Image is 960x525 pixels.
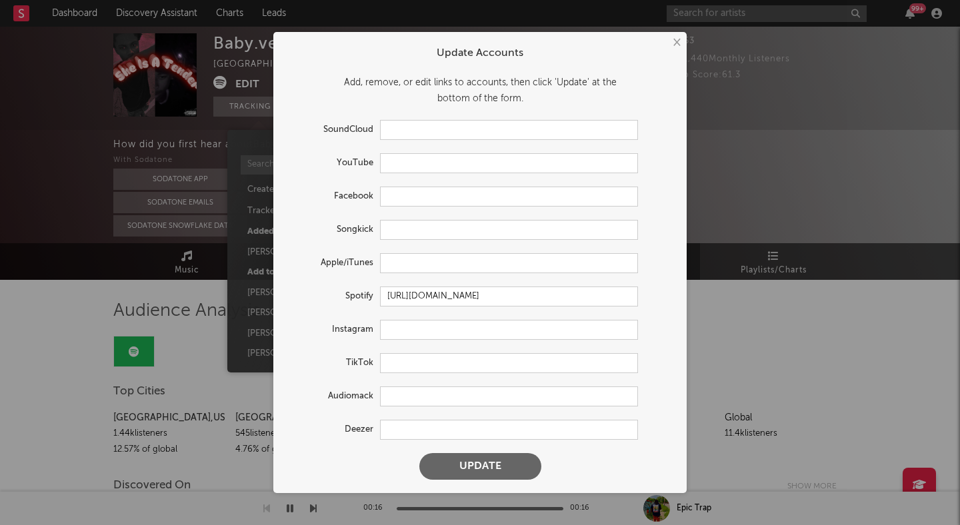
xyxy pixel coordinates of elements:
label: TikTok [287,355,380,371]
label: Facebook [287,189,380,205]
label: Audiomack [287,388,380,404]
label: Deezer [287,422,380,438]
button: × [669,35,683,50]
label: Instagram [287,322,380,338]
label: Apple/iTunes [287,255,380,271]
label: Spotify [287,288,380,304]
button: Update [419,453,541,480]
label: Songkick [287,222,380,238]
label: SoundCloud [287,122,380,138]
label: YouTube [287,155,380,171]
div: Update Accounts [287,45,673,61]
div: Add, remove, or edit links to accounts, then click 'Update' at the bottom of the form. [287,75,673,107]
